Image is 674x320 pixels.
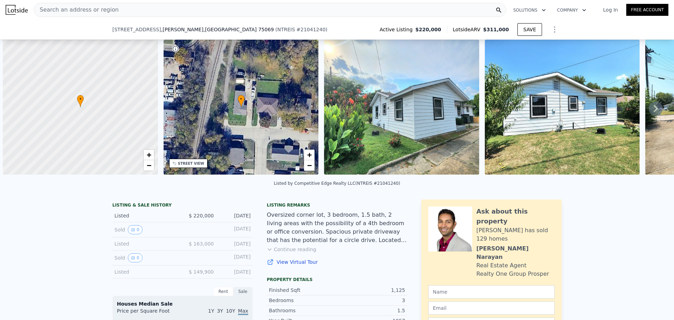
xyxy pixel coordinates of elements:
div: [DATE] [219,240,251,247]
span: # 21041240 [296,27,325,32]
div: Realty One Group Prosper [476,270,549,278]
button: SAVE [517,23,542,36]
input: Email [428,301,555,315]
span: + [307,150,312,159]
span: , [GEOGRAPHIC_DATA] 75069 [204,27,274,32]
span: − [307,161,312,170]
div: Finished Sqft [269,287,337,294]
span: Active Listing [379,26,415,33]
div: • [238,95,245,107]
span: 10Y [226,308,235,314]
div: Real Estate Agent [476,261,527,270]
button: View historical data [128,225,143,234]
div: Listing remarks [267,202,407,208]
div: • [77,95,84,107]
span: • [77,96,84,102]
div: Listed [114,268,177,275]
a: Zoom out [144,160,154,171]
div: [DATE] [219,253,251,262]
img: Lotside [6,5,28,15]
div: Ask about this property [476,207,555,226]
div: Bedrooms [269,297,337,304]
span: − [146,161,151,170]
span: 3Y [217,308,223,314]
span: NTREIS [277,27,295,32]
a: Zoom in [304,150,315,160]
button: Company [551,4,592,17]
span: Lotside ARV [453,26,483,33]
div: [DATE] [219,212,251,219]
span: $ 220,000 [189,213,214,218]
img: Sale: 167565469 Parcel: 113315237 [485,40,640,175]
div: Sold [114,253,177,262]
button: Continue reading [267,246,316,253]
div: Rent [213,287,233,296]
a: Free Account [626,4,668,16]
div: Houses Median Sale [117,300,248,307]
div: [PERSON_NAME] has sold 129 homes [476,226,555,243]
div: STREET VIEW [178,161,204,166]
a: Log In [595,6,626,13]
div: Listed [114,240,177,247]
button: Solutions [508,4,551,17]
div: ( ) [275,26,328,33]
span: 1Y [208,308,214,314]
div: [DATE] [219,225,251,234]
div: 1,125 [337,287,405,294]
div: 3 [337,297,405,304]
div: Property details [267,277,407,282]
div: [DATE] [219,268,251,275]
span: $ 149,900 [189,269,214,275]
div: Sale [233,287,253,296]
a: Zoom out [304,160,315,171]
a: Zoom in [144,150,154,160]
div: Listed by Competitive Edge Realty LLC (NTREIS #21041240) [274,181,400,186]
div: Listed [114,212,177,219]
span: Max [238,308,248,315]
div: Sold [114,225,177,234]
button: Show Options [548,22,562,37]
span: $220,000 [415,26,441,33]
span: $311,000 [483,27,509,32]
span: [STREET_ADDRESS] [112,26,161,33]
div: [PERSON_NAME] Narayan [476,244,555,261]
span: Search an address or region [34,6,119,14]
div: Price per Square Foot [117,307,183,319]
div: Oversized corner lot, 3 bedroom, 1.5 bath, 2 living areas with the possibility of a 4th bedroom o... [267,211,407,244]
div: LISTING & SALE HISTORY [112,202,253,209]
div: 1.5 [337,307,405,314]
span: • [238,96,245,102]
a: View Virtual Tour [267,259,407,266]
span: , [PERSON_NAME] [161,26,274,33]
div: Bathrooms [269,307,337,314]
button: View historical data [128,253,143,262]
span: + [146,150,151,159]
img: Sale: 167565469 Parcel: 113315237 [324,40,479,175]
span: $ 163,000 [189,241,214,247]
input: Name [428,285,555,299]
